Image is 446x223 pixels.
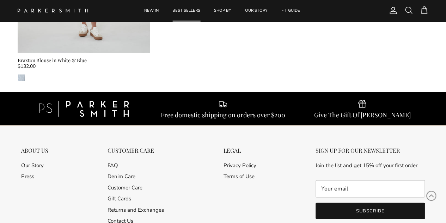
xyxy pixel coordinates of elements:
[316,147,425,154] div: SIGN UP FOR OUR NEWSLETTER
[108,162,118,169] a: FAQ
[108,206,164,213] a: Returns and Exchanges
[18,57,150,64] div: Braxton Blouse in White & Blue
[18,63,36,70] span: $132.00
[18,9,88,13] img: Parker Smith
[18,74,25,82] a: White & Blue
[108,173,135,180] a: Denim Care
[314,111,410,119] div: Give The Gift Of [PERSON_NAME]
[108,147,164,154] div: CUSTOMER CARE
[316,161,425,170] p: Join the list and get 15% off your first order
[18,75,25,81] img: White & Blue
[224,162,256,169] a: Privacy Policy
[108,184,142,191] a: Customer Care
[21,147,48,154] div: ABOUT US
[316,180,425,198] input: Email
[21,173,34,180] a: Press
[426,190,436,201] svg: Scroll to Top
[108,195,131,202] a: Gift Cards
[21,162,44,169] a: Our Story
[386,6,397,15] a: Account
[18,57,150,82] a: Braxton Blouse in White & Blue $132.00 White & Blue
[6,196,72,217] iframe: Sign Up via Text for Offers
[224,173,255,180] a: Terms of Use
[161,111,285,119] div: Free domestic shipping on orders over $200
[316,203,425,219] button: Subscribe
[224,147,256,154] div: LEGAL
